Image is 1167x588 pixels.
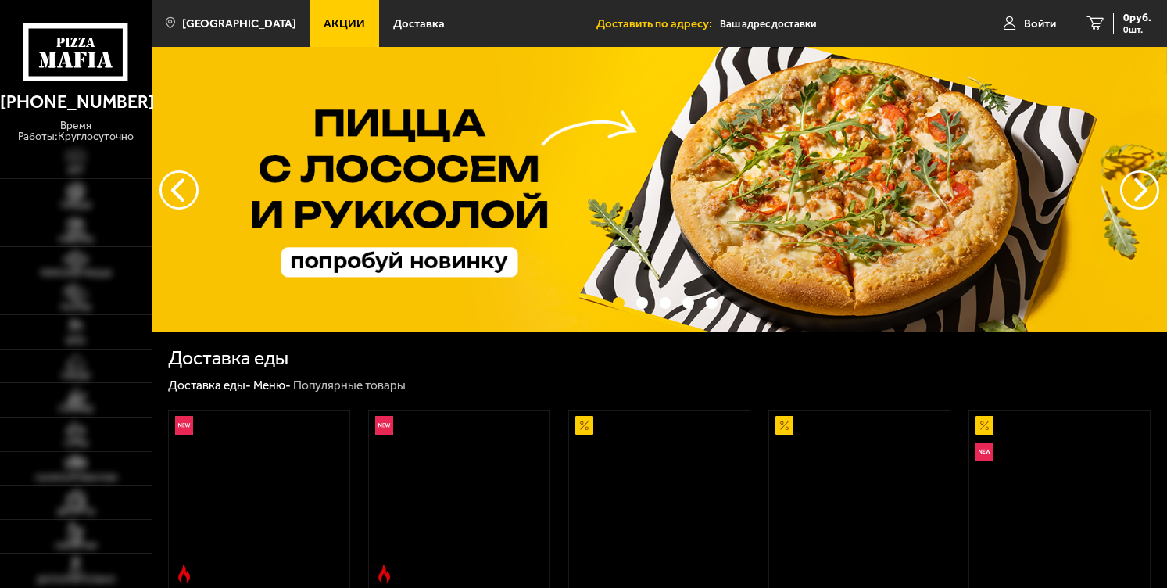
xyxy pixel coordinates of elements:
[182,18,296,30] span: [GEOGRAPHIC_DATA]
[682,297,694,309] button: точки переключения
[636,297,648,309] button: точки переключения
[596,18,720,30] span: Доставить по адресу:
[393,18,445,30] span: Доставка
[613,297,625,309] button: точки переключения
[324,18,365,30] span: Акции
[159,170,199,210] button: следующий
[168,349,288,368] h1: Доставка еды
[293,378,406,393] div: Популярные товары
[575,416,593,434] img: Акционный
[975,443,993,461] img: Новинка
[175,565,193,583] img: Острое блюдо
[706,297,718,309] button: точки переключения
[375,565,393,583] img: Острое блюдо
[660,297,671,309] button: точки переключения
[1123,25,1151,34] span: 0 шт.
[975,416,993,434] img: Акционный
[720,9,954,38] input: Ваш адрес доставки
[375,416,393,434] img: Новинка
[1120,170,1159,210] button: предыдущий
[775,416,793,434] img: Акционный
[1123,13,1151,23] span: 0 руб.
[175,416,193,434] img: Новинка
[253,378,291,393] a: Меню-
[1024,18,1056,30] span: Войти
[168,378,251,393] a: Доставка еды-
